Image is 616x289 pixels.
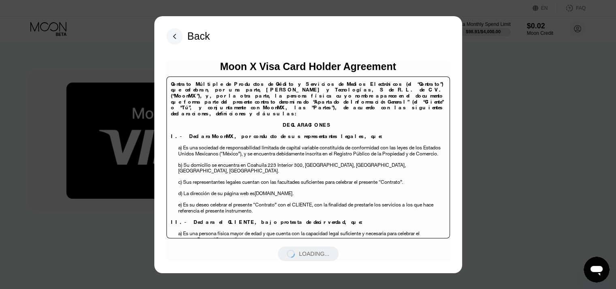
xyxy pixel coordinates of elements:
[181,190,255,197] span: ) La dirección de su página web es
[178,201,433,214] span: los que hace referencia el presente instrumento.
[188,30,210,42] div: Back
[247,161,405,168] span: Coahuila 223 Interior 300, [GEOGRAPHIC_DATA], [GEOGRAPHIC_DATA]
[171,133,212,140] span: I.- Declara
[263,104,286,111] span: MoonMX
[234,133,384,140] span: , por conducto de sus representantes legales, que:
[171,104,443,117] span: , las “Partes”), de acuerdo con las siguientes declaraciones, definiciones y cláusulas:
[178,144,441,157] span: a) Es una sociedad de responsabilidad limitada de capital variable constituida de conformidad con...
[171,86,443,99] span: [PERSON_NAME] y Tecnologías, S de R.L. de C.V. (“MoonMX”),
[171,92,443,111] span: y, por la otra parte, la persona física cuyo nombre aparece en el documento que forma parte del p...
[178,230,420,243] span: a) Es una persona física mayor de edad y que cuenta con la capacidad legal suficiente y necesaria...
[181,201,399,208] span: ) Es su deseo celebrar el presente “Contrato” con el CLIENTE, con la finalidad de prestarle los s...
[178,178,181,185] span: c
[399,201,405,208] span: s a
[181,178,403,185] span: ) Sus representantes legales cuentan con las facultades suficientes para celebrar el presente “Co...
[171,219,364,225] span: II.- Declara el CLIENTE, bajo protesta de decir verdad, que:
[178,161,246,168] span: b) Su domicilio se encuentra en
[178,190,181,197] span: d
[166,28,210,45] div: Back
[220,61,396,72] div: Moon X Visa Card Holder Agreement
[171,81,443,93] span: Contrato Múltiple de Productos de Crédito y Servicios de Medios Electrónicos (el “Contrato”) que ...
[283,121,332,128] span: DECLARACIONES
[212,133,234,140] span: MoonMX
[584,257,610,283] iframe: Button to launch messaging window
[178,201,181,208] span: e
[178,161,406,174] span: , [GEOGRAPHIC_DATA], [GEOGRAPHIC_DATA].
[255,190,294,197] span: [DOMAIN_NAME].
